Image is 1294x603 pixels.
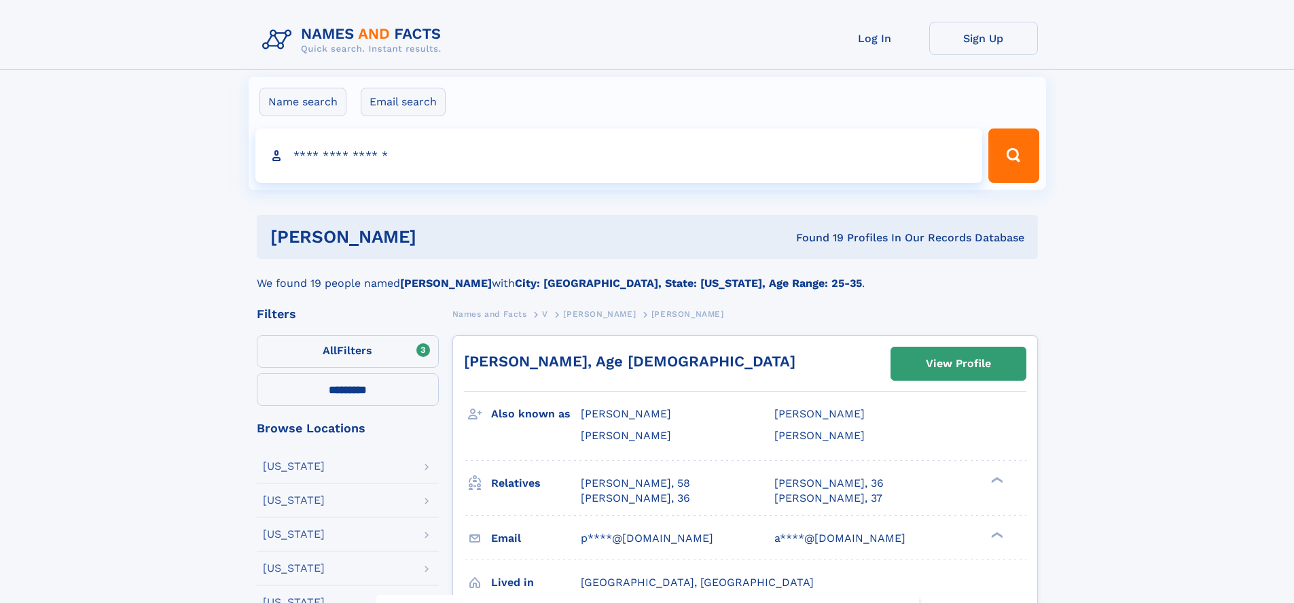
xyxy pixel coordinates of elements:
[257,259,1038,292] div: We found 19 people named with .
[988,128,1039,183] button: Search Button
[257,335,439,368] label: Filters
[263,495,325,506] div: [US_STATE]
[542,305,548,322] a: V
[563,305,636,322] a: [PERSON_NAME]
[581,429,671,442] span: [PERSON_NAME]
[263,563,325,574] div: [US_STATE]
[255,128,983,183] input: search input
[263,461,325,472] div: [US_STATE]
[452,305,527,322] a: Names and Facts
[257,422,439,434] div: Browse Locations
[988,530,1004,539] div: ❯
[257,308,439,320] div: Filters
[606,230,1024,245] div: Found 19 Profiles In Our Records Database
[491,527,581,550] h3: Email
[774,476,884,491] a: [PERSON_NAME], 36
[491,472,581,495] h3: Relatives
[323,344,337,357] span: All
[400,277,492,290] b: [PERSON_NAME]
[774,491,882,506] a: [PERSON_NAME], 37
[988,475,1004,484] div: ❯
[581,491,690,506] a: [PERSON_NAME], 36
[491,571,581,594] h3: Lived in
[464,353,795,370] a: [PERSON_NAME], Age [DEMOGRAPHIC_DATA]
[361,88,446,116] label: Email search
[581,476,690,491] a: [PERSON_NAME], 58
[821,22,929,55] a: Log In
[774,429,865,442] span: [PERSON_NAME]
[263,529,325,540] div: [US_STATE]
[270,228,607,245] h1: [PERSON_NAME]
[891,347,1026,380] a: View Profile
[563,309,636,319] span: [PERSON_NAME]
[257,22,452,58] img: Logo Names and Facts
[581,576,814,589] span: [GEOGRAPHIC_DATA], [GEOGRAPHIC_DATA]
[515,277,862,290] b: City: [GEOGRAPHIC_DATA], State: [US_STATE], Age Range: 25-35
[259,88,346,116] label: Name search
[774,407,865,420] span: [PERSON_NAME]
[542,309,548,319] span: V
[581,407,671,420] span: [PERSON_NAME]
[926,348,991,379] div: View Profile
[651,309,724,319] span: [PERSON_NAME]
[491,402,581,426] h3: Also known as
[929,22,1038,55] a: Sign Up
